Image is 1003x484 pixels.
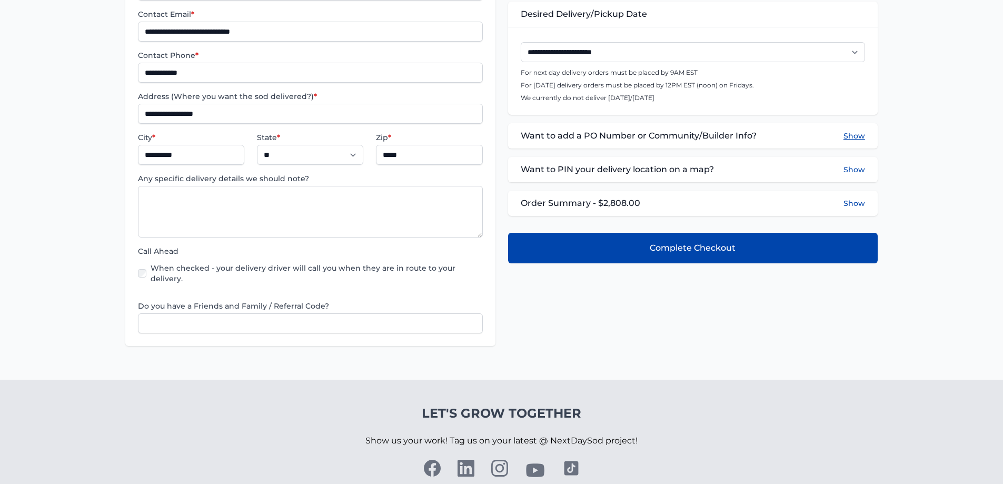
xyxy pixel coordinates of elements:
[521,81,865,90] p: For [DATE] delivery orders must be placed by 12PM EST (noon) on Fridays.
[365,405,638,422] h4: Let's Grow Together
[365,422,638,460] p: Show us your work! Tag us on your latest @ NextDaySod project!
[508,2,878,27] div: Desired Delivery/Pickup Date
[650,242,736,254] span: Complete Checkout
[521,197,640,210] span: Order Summary - $2,808.00
[138,246,482,256] label: Call Ahead
[138,91,482,102] label: Address (Where you want the sod delivered?)
[521,94,865,102] p: We currently do not deliver [DATE]/[DATE]
[843,198,865,209] button: Show
[521,68,865,77] p: For next day delivery orders must be placed by 9AM EST
[151,263,482,284] label: When checked - your delivery driver will call you when they are in route to your delivery.
[508,233,878,263] button: Complete Checkout
[138,50,482,61] label: Contact Phone
[138,301,482,311] label: Do you have a Friends and Family / Referral Code?
[138,132,244,143] label: City
[138,173,482,184] label: Any specific delivery details we should note?
[521,163,714,176] span: Want to PIN your delivery location on a map?
[843,163,865,176] button: Show
[376,132,482,143] label: Zip
[138,9,482,19] label: Contact Email
[521,130,757,142] span: Want to add a PO Number or Community/Builder Info?
[257,132,363,143] label: State
[843,130,865,142] button: Show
